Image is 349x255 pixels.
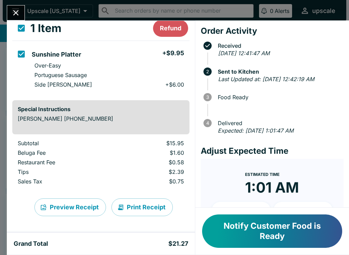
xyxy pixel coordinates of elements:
span: Received [214,43,344,49]
p: Sales Tax [18,178,108,185]
button: Preview Receipt [34,198,106,216]
h5: + $9.95 [162,49,184,57]
p: Side [PERSON_NAME] [34,81,92,88]
h3: 1 Item [30,21,61,35]
h5: Sunshine Platter [32,50,81,59]
p: $2.39 [119,168,184,175]
em: Expected: [DATE] 1:01:47 AM [218,127,293,134]
p: $0.75 [119,178,184,185]
text: 4 [206,120,209,126]
em: Last Updated at: [DATE] 12:42:19 AM [218,76,314,82]
p: Tips [18,168,108,175]
time: 1:01 AM [245,179,299,196]
table: orders table [12,140,189,187]
button: Notify Customer Food is Ready [202,214,342,248]
p: Restaurant Fee [18,159,108,166]
p: [PERSON_NAME] [PHONE_NUMBER] [18,115,184,122]
span: Delivered [214,120,344,126]
h5: Grand Total [14,240,48,248]
p: Portuguese Sausage [34,72,87,78]
p: Subtotal [18,140,108,147]
text: 3 [206,94,209,100]
button: + 20 [273,202,333,219]
h5: $21.27 [168,240,188,248]
text: 2 [206,69,209,74]
p: + $6.00 [165,81,184,88]
span: Food Ready [214,94,344,100]
button: Print Receipt [111,198,173,216]
span: Estimated Time [245,172,279,177]
p: Beluga Fee [18,149,108,156]
table: orders table [12,16,189,95]
span: Sent to Kitchen [214,69,344,75]
button: Refund [153,20,188,37]
h4: Adjust Expected Time [201,146,344,156]
button: Close [7,5,25,20]
p: $1.60 [119,149,184,156]
em: [DATE] 12:41:47 AM [218,50,270,57]
p: $15.95 [119,140,184,147]
p: Over-Easy [34,62,61,69]
h4: Order Activity [201,26,344,36]
button: + 10 [212,202,271,219]
p: $0.58 [119,159,184,166]
h6: Special Instructions [18,106,184,112]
